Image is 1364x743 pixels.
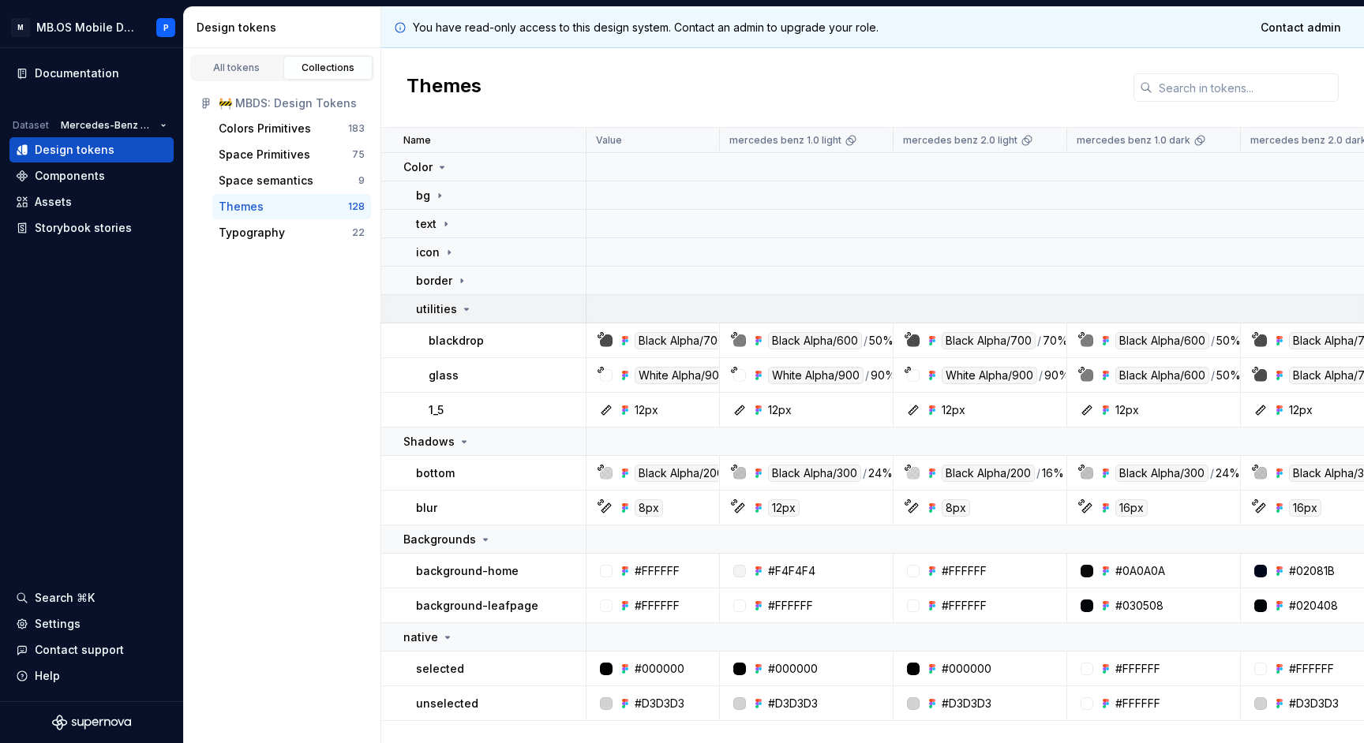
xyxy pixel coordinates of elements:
button: Space Primitives75 [212,142,371,167]
div: White Alpha/900 [942,367,1037,384]
div: Black Alpha/300 [1115,465,1208,482]
p: You have read-only access to this design system. Contact an admin to upgrade your role. [413,20,879,35]
div: 75 [352,148,365,161]
div: #02081B [1289,563,1335,579]
div: 12px [768,402,792,418]
div: #FFFFFF [635,598,680,614]
div: Black Alpha/600 [1115,367,1209,384]
span: Contact admin [1261,20,1341,35]
div: 12px [1115,402,1139,418]
div: Assets [35,194,72,210]
p: Name [403,134,431,147]
div: #000000 [768,661,818,677]
div: 16px [1289,499,1321,517]
div: #000000 [942,661,991,677]
div: Black Alpha/300 [768,465,861,482]
div: #FFFFFF [768,598,813,614]
div: 24% [1216,465,1240,482]
div: 12px [1289,402,1313,418]
button: MMB.OS Mobile Design SystemP [3,10,180,44]
button: Colors Primitives183 [212,116,371,141]
div: Typography [219,225,285,241]
div: #FFFFFF [942,563,987,579]
div: #D3D3D3 [635,696,684,711]
div: All tokens [197,62,276,74]
h2: Themes [407,73,482,102]
button: Search ⌘K [9,585,174,610]
div: Black Alpha/700 [635,332,729,349]
p: mercedes benz 2.0 light [903,134,1017,147]
div: / [1211,367,1215,384]
button: Typography22 [212,220,371,245]
div: #FFFFFF [942,598,987,614]
div: 8px [635,499,663,517]
button: Contact support [9,637,174,663]
div: / [1210,465,1214,482]
div: 90% [1044,367,1070,384]
div: M [11,18,30,37]
div: / [865,367,869,384]
p: selected [416,661,464,677]
div: White Alpha/900 [768,367,864,384]
div: Contact support [35,642,124,658]
p: bottom [416,465,455,481]
p: blur [416,500,437,516]
div: Storybook stories [35,220,132,236]
div: Design tokens [35,142,114,158]
div: Space semantics [219,173,313,189]
p: background-home [416,563,519,579]
div: Help [35,668,60,684]
div: Black Alpha/200 [942,465,1035,482]
div: 12px [942,402,965,418]
p: utilities [416,301,457,317]
p: border [416,273,452,289]
div: Documentation [35,65,119,81]
p: native [403,629,438,645]
div: MB.OS Mobile Design System [36,20,137,35]
div: 50% [1216,367,1241,384]
button: Mercedes-Benz 2.0 [54,114,174,136]
p: mercedes benz 1.0 light [729,134,841,147]
div: 8px [942,499,970,517]
div: Settings [35,616,81,632]
div: / [1211,332,1215,349]
div: 90% [871,367,896,384]
div: Colors Primitives [219,121,311,136]
div: 183 [348,122,365,135]
p: mercedes benz 1.0 dark [1077,134,1190,147]
p: blackdrop [429,333,484,349]
div: #FFFFFF [635,563,680,579]
div: 24% [868,465,893,482]
a: Design tokens [9,137,174,162]
div: 🚧 MBDS: Design Tokens [219,95,365,111]
div: #0A0A0A [1115,563,1165,579]
p: Shadows [403,434,455,450]
a: Themes128 [212,194,371,219]
div: Black Alpha/600 [1115,332,1209,349]
div: / [1039,367,1043,384]
p: unselected [416,696,478,711]
div: / [1036,465,1040,482]
div: #020408 [1289,598,1338,614]
p: Value [596,134,622,147]
div: Black Alpha/200 [635,465,728,482]
div: #FFFFFF [1115,696,1160,711]
div: Design tokens [197,20,374,35]
div: / [864,332,867,349]
div: #F4F4F4 [768,563,815,579]
button: Space semantics9 [212,168,371,193]
div: P [163,21,169,34]
input: Search in tokens... [1152,73,1339,102]
div: White Alpha/900 [635,367,730,384]
div: #FFFFFF [1289,661,1334,677]
div: #D3D3D3 [942,696,991,711]
p: icon [416,245,440,260]
p: Color [403,159,433,175]
p: background-leafpage [416,598,538,614]
a: Documentation [9,61,174,86]
div: 16% [1042,465,1064,482]
div: Space Primitives [219,147,310,162]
